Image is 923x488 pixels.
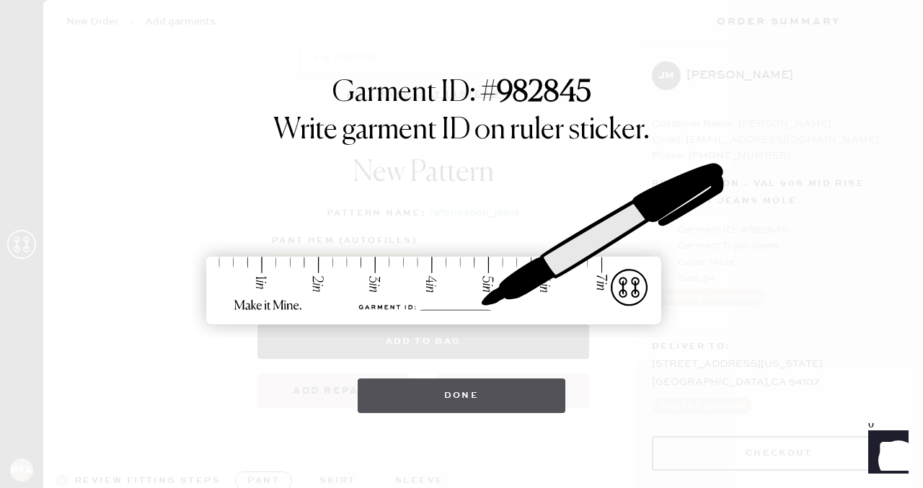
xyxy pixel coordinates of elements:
strong: 982845 [497,79,591,107]
img: ruler-sticker-sharpie.svg [191,126,732,364]
button: Done [358,378,566,413]
iframe: Front Chat [854,423,917,485]
h1: Write garment ID on ruler sticker. [273,113,650,148]
h1: Garment ID: # [332,76,591,113]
